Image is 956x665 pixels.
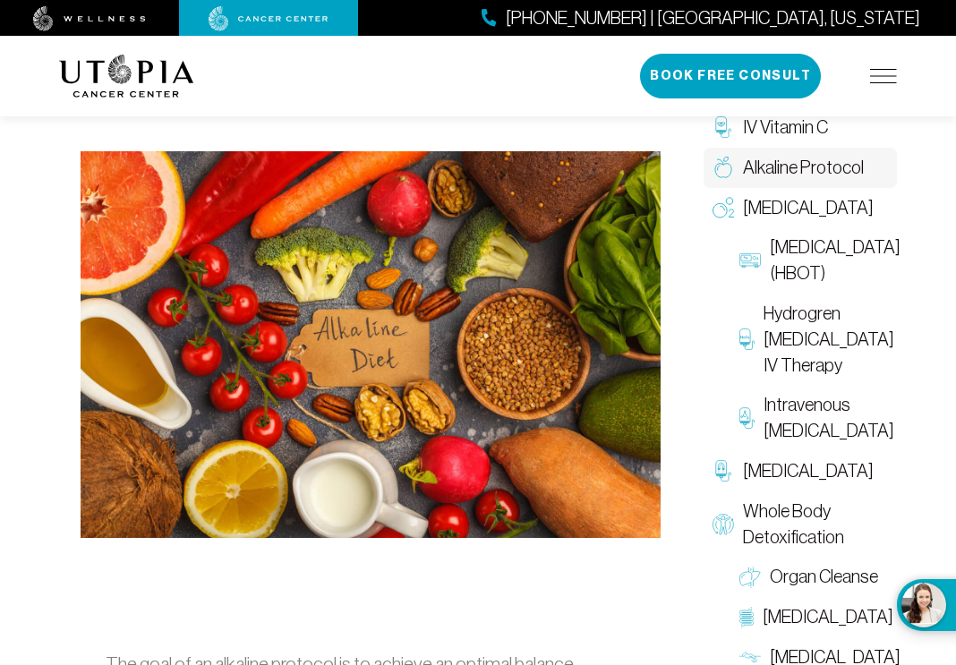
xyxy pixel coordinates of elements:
[743,499,888,550] span: Whole Body Detoxification
[33,6,146,31] img: wellness
[506,5,920,31] span: [PHONE_NUMBER] | [GEOGRAPHIC_DATA], [US_STATE]
[730,227,897,294] a: [MEDICAL_DATA] (HBOT)
[704,491,897,558] a: Whole Body Detoxification
[713,157,734,178] img: Alkaline Protocol
[730,597,897,637] a: [MEDICAL_DATA]
[770,564,878,590] span: Organ Cleanse
[209,6,329,31] img: cancer center
[704,107,897,148] a: IV Vitamin C
[770,234,901,286] span: [MEDICAL_DATA] (HBOT)
[739,567,761,588] img: Organ Cleanse
[870,69,897,83] img: icon-hamburger
[713,460,734,482] img: Chelation Therapy
[730,294,897,385] a: Hydrogren [MEDICAL_DATA] IV Therapy
[713,514,734,535] img: Whole Body Detoxification
[730,385,897,451] a: Intravenous [MEDICAL_DATA]
[59,55,194,98] img: logo
[640,54,821,98] button: Book Free Consult
[704,451,897,491] a: [MEDICAL_DATA]
[81,151,661,538] img: Alkaline Protocol
[763,604,893,630] span: [MEDICAL_DATA]
[743,115,828,141] span: IV Vitamin C
[743,458,874,484] span: [MEDICAL_DATA]
[739,607,754,628] img: Colon Therapy
[739,328,755,350] img: Hydrogren Peroxide IV Therapy
[704,188,897,228] a: [MEDICAL_DATA]
[764,392,894,444] span: Intravenous [MEDICAL_DATA]
[739,250,761,271] img: Hyperbaric Oxygen Therapy (HBOT)
[730,557,897,597] a: Organ Cleanse
[713,116,734,138] img: IV Vitamin C
[743,155,864,181] span: Alkaline Protocol
[704,148,897,188] a: Alkaline Protocol
[739,407,755,429] img: Intravenous Ozone Therapy
[713,197,734,218] img: Oxygen Therapy
[764,301,894,378] span: Hydrogren [MEDICAL_DATA] IV Therapy
[482,5,920,31] a: [PHONE_NUMBER] | [GEOGRAPHIC_DATA], [US_STATE]
[743,195,874,221] span: [MEDICAL_DATA]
